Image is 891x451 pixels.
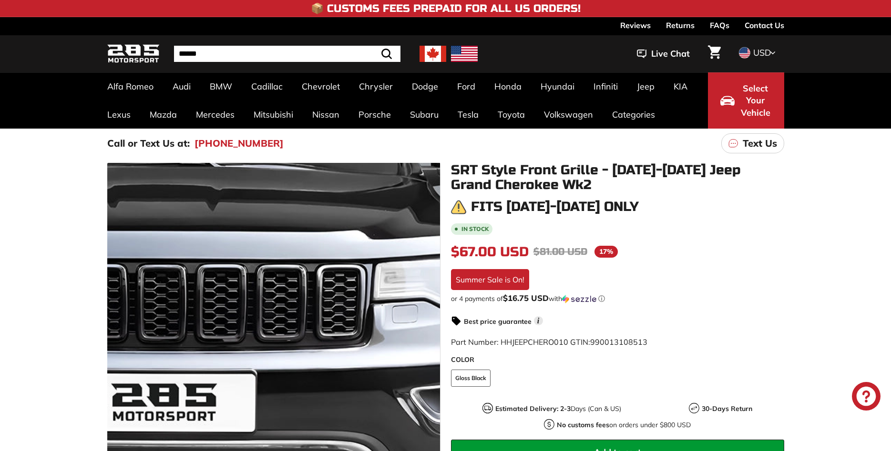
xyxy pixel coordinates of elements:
a: Mitsubishi [244,100,303,129]
span: $81.00 USD [533,246,587,258]
h1: SRT Style Front Grille - [DATE]-[DATE] Jeep Grand Cherokee Wk2 [451,163,784,192]
a: KIA [664,72,697,100]
a: Volkswagen [534,100,603,129]
span: i [534,316,543,325]
img: Logo_285_Motorsport_areodynamics_components [107,43,160,65]
a: Returns [666,17,695,33]
inbox-online-store-chat: Shopify online store chat [849,382,883,413]
button: Select Your Vehicle [708,72,784,129]
a: Mercedes [186,100,244,129]
span: Select Your Vehicle [739,82,772,119]
a: Nissan [303,100,349,129]
a: Porsche [349,100,400,129]
span: Part Number: HHJEEPCHERO010 GTIN: [451,337,647,347]
button: Live Chat [625,42,702,66]
a: Chevrolet [292,72,349,100]
b: In stock [461,226,489,232]
a: Alfa Romeo [98,72,163,100]
h4: 📦 Customs Fees Prepaid for All US Orders! [311,3,581,14]
label: COLOR [451,355,784,365]
a: Lexus [98,100,140,129]
h3: Fits [DATE]-[DATE] only [471,200,639,214]
a: Hyundai [531,72,584,100]
p: Days (Can & US) [495,404,621,414]
a: Tesla [448,100,488,129]
a: Honda [485,72,531,100]
p: on orders under $800 USD [557,420,691,430]
strong: 30-Days Return [702,404,752,413]
span: 17% [594,246,618,258]
a: Jeep [627,72,664,100]
a: Dodge [402,72,448,100]
span: USD [753,47,771,58]
input: Search [174,46,400,62]
span: Live Chat [651,48,690,60]
a: Cart [702,38,727,70]
a: FAQs [710,17,729,33]
strong: Best price guarantee [464,317,532,326]
a: Text Us [721,133,784,153]
a: Audi [163,72,200,100]
strong: No customs fees [557,421,609,429]
a: Infiniti [584,72,627,100]
a: [PHONE_NUMBER] [195,136,284,150]
div: Summer Sale is On! [451,269,529,290]
img: Sezzle [562,295,596,303]
a: Toyota [488,100,534,129]
p: Call or Text Us at: [107,136,190,150]
a: Contact Us [745,17,784,33]
div: or 4 payments of with [451,294,784,303]
span: $16.75 USD [503,293,549,303]
span: 990013108513 [590,337,647,347]
span: $67.00 USD [451,244,529,260]
a: Subaru [400,100,448,129]
a: Mazda [140,100,186,129]
a: Reviews [620,17,651,33]
img: warning.png [451,200,466,215]
a: Ford [448,72,485,100]
a: Categories [603,100,665,129]
p: Text Us [743,136,777,150]
a: Chrysler [349,72,402,100]
a: BMW [200,72,242,100]
strong: Estimated Delivery: 2-3 [495,404,571,413]
div: or 4 payments of$16.75 USDwithSezzle Click to learn more about Sezzle [451,294,784,303]
a: Cadillac [242,72,292,100]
